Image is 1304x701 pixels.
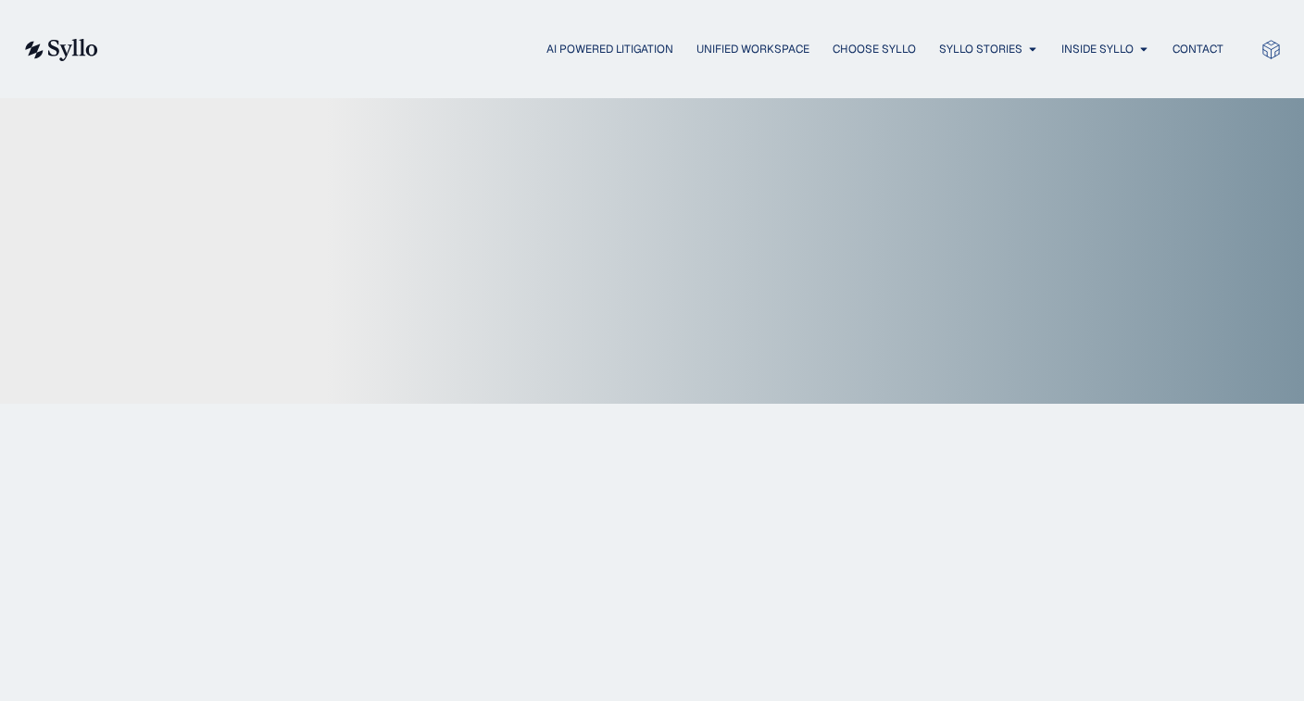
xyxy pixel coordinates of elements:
a: Contact [1172,41,1223,57]
a: Choose Syllo [833,41,916,57]
nav: Menu [135,41,1223,58]
a: Syllo Stories [939,41,1022,57]
img: syllo [22,39,98,61]
a: Unified Workspace [696,41,809,57]
div: Menu Toggle [135,41,1223,58]
a: AI Powered Litigation [546,41,673,57]
a: Inside Syllo [1061,41,1134,57]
